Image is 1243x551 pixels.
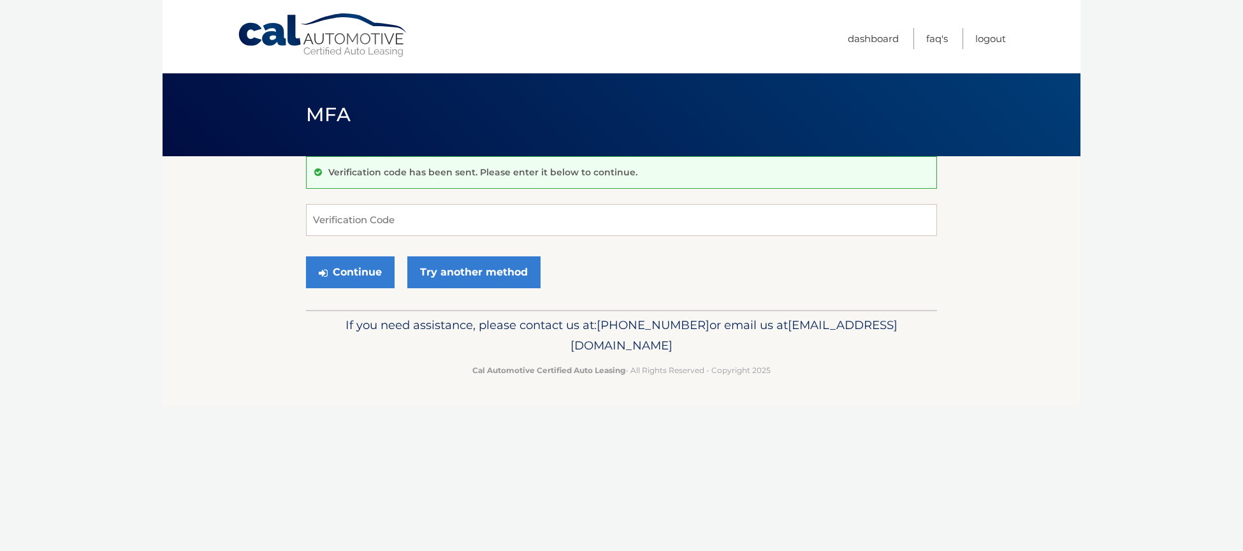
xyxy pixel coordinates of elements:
[472,365,625,375] strong: Cal Automotive Certified Auto Leasing
[314,315,929,356] p: If you need assistance, please contact us at: or email us at
[848,28,899,49] a: Dashboard
[597,318,709,332] span: [PHONE_NUMBER]
[328,166,637,178] p: Verification code has been sent. Please enter it below to continue.
[571,318,898,353] span: [EMAIL_ADDRESS][DOMAIN_NAME]
[975,28,1006,49] a: Logout
[306,103,351,126] span: MFA
[926,28,948,49] a: FAQ's
[237,13,409,58] a: Cal Automotive
[306,256,395,288] button: Continue
[314,364,929,377] p: - All Rights Reserved - Copyright 2025
[407,256,541,288] a: Try another method
[306,204,937,236] input: Verification Code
